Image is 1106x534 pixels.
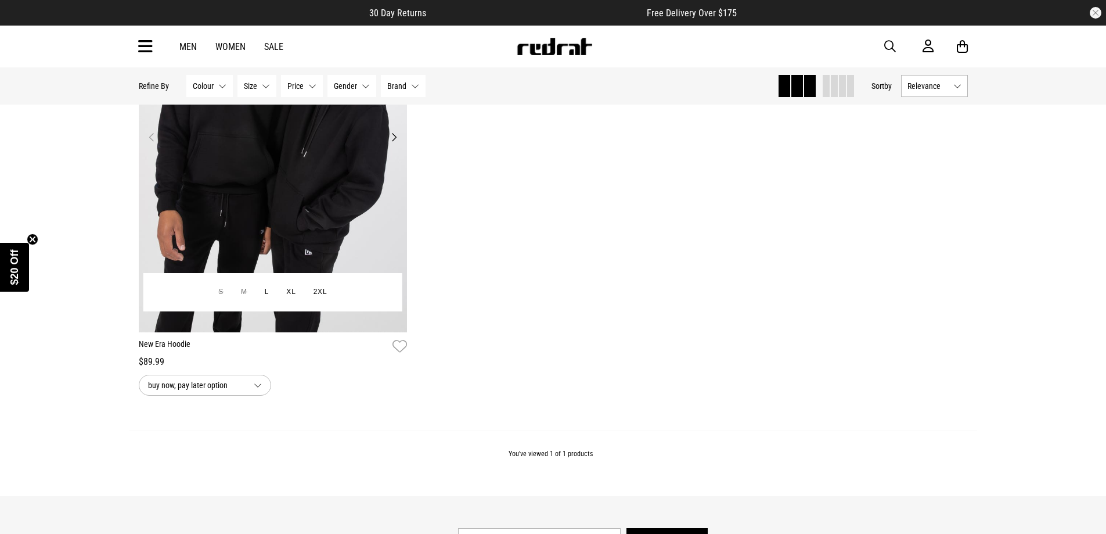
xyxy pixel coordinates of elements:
div: $89.99 [139,355,408,369]
span: You've viewed 1 of 1 products [509,450,593,458]
span: Free Delivery Over $175 [647,8,737,19]
button: Relevance [901,75,968,97]
button: Sortby [871,79,892,93]
a: Sale [264,41,283,52]
button: Size [237,75,276,97]
button: Previous [145,130,159,144]
span: buy now, pay later option [148,378,244,392]
a: Women [215,41,246,52]
button: Gender [327,75,376,97]
span: 30 Day Returns [369,8,426,19]
button: XL [278,282,304,303]
span: Gender [334,81,357,91]
span: by [884,81,892,91]
span: Brand [387,81,406,91]
button: 2XL [305,282,336,303]
iframe: Customer reviews powered by Trustpilot [449,7,624,19]
button: Colour [186,75,233,97]
span: Size [244,81,257,91]
span: Colour [193,81,214,91]
p: Refine By [139,81,169,91]
img: Redrat logo [516,38,593,55]
button: L [256,282,278,303]
button: Price [281,75,323,97]
span: Price [287,81,304,91]
a: New Era Hoodie [139,338,388,355]
a: Men [179,41,197,52]
button: Brand [381,75,426,97]
span: $20 Off [9,249,20,285]
button: M [232,282,256,303]
button: S [210,282,232,303]
button: buy now, pay later option [139,375,271,396]
span: Relevance [907,81,949,91]
button: Close teaser [27,234,38,245]
button: Next [387,130,401,144]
